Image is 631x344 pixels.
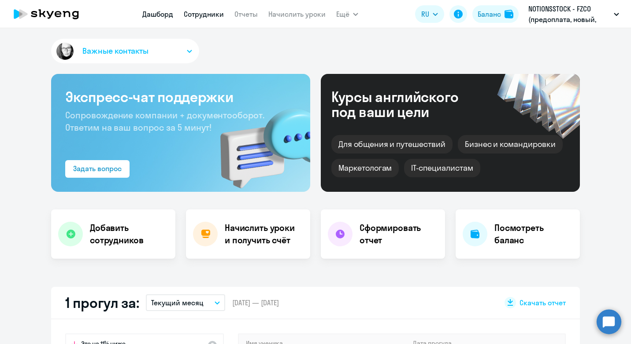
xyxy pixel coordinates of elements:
[458,135,563,154] div: Бизнес и командировки
[360,222,438,246] h4: Сформировать отчет
[234,10,258,18] a: Отчеты
[184,10,224,18] a: Сотрудники
[151,297,204,308] p: Текущий месяц
[225,222,301,246] h4: Начислить уроки и получить счёт
[82,45,148,57] span: Важные контакты
[524,4,624,25] button: NOTIONSSTOCK - FZCO (предоплата, новый, 24г), Adnative LLC
[232,298,279,307] span: [DATE] — [DATE]
[415,5,444,23] button: RU
[336,9,349,19] span: Ещё
[336,5,358,23] button: Ещё
[90,222,168,246] h4: Добавить сотрудников
[55,41,75,62] img: avatar
[51,39,199,63] button: Важные контакты
[494,222,573,246] h4: Посмотреть баланс
[331,159,399,177] div: Маркетологам
[65,88,296,106] h3: Экспресс-чат поддержки
[73,163,122,174] div: Задать вопрос
[331,89,482,119] div: Курсы английского под ваши цели
[528,4,610,25] p: NOTIONSSTOCK - FZCO (предоплата, новый, 24г), Adnative LLC
[331,135,453,154] div: Для общения и путешествий
[65,294,139,311] h2: 1 прогул за:
[65,160,130,178] button: Задать вопрос
[146,294,225,311] button: Текущий месяц
[208,93,310,192] img: bg-img
[142,10,173,18] a: Дашборд
[404,159,480,177] div: IT-специалистам
[65,110,264,133] span: Сопровождение компании + документооборот. Ответим на ваш вопрос за 5 минут!
[520,298,566,307] span: Скачать отчет
[505,10,513,18] img: balance
[472,5,519,23] button: Балансbalance
[421,9,429,19] span: RU
[268,10,326,18] a: Начислить уроки
[478,9,501,19] div: Баланс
